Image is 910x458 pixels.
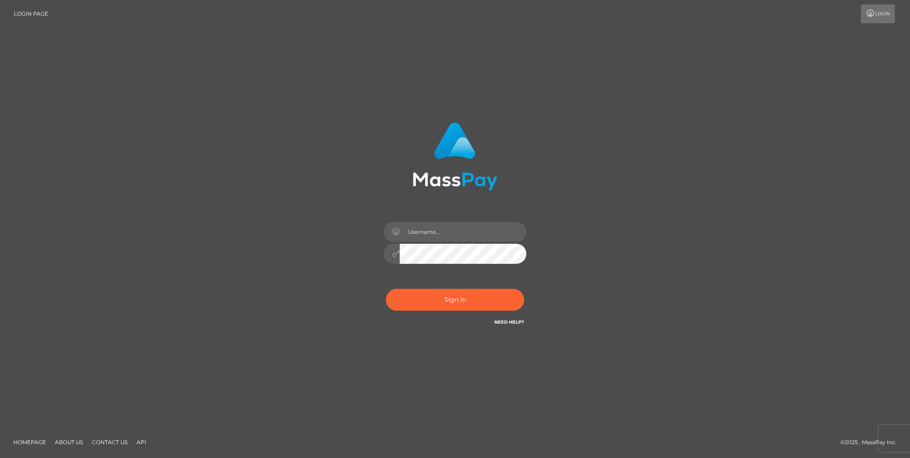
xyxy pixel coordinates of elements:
button: Sign in [386,289,524,311]
a: About Us [51,435,87,449]
a: Login Page [14,4,48,23]
a: Need Help? [494,319,524,325]
img: MassPay Login [413,122,497,191]
div: © 2025 , MassPay Inc. [840,437,903,447]
input: Username... [400,222,526,242]
a: Login [861,4,895,23]
a: Contact Us [88,435,131,449]
a: Homepage [10,435,50,449]
a: API [133,435,150,449]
